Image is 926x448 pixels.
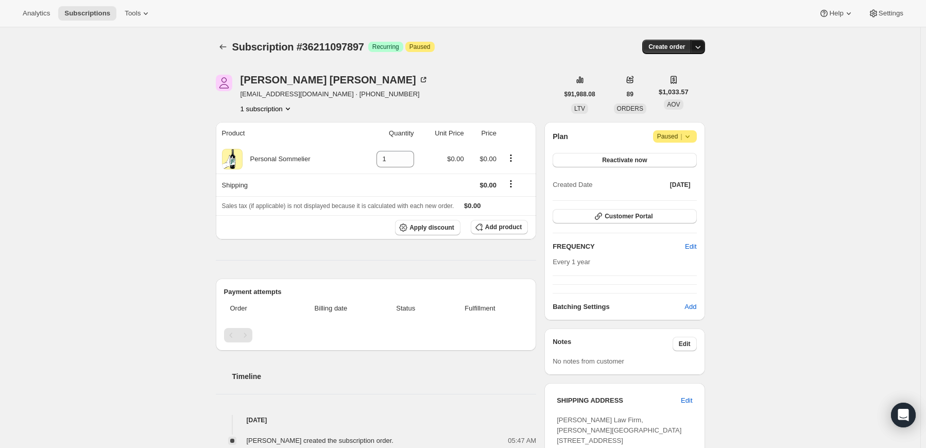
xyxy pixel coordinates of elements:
button: Add product [471,220,528,234]
h4: [DATE] [216,415,537,425]
th: Price [467,122,500,145]
span: $0.00 [479,155,496,163]
button: 89 [621,87,640,101]
span: $0.00 [479,181,496,189]
button: Edit [673,337,697,351]
h3: SHIPPING ADDRESS [557,395,681,406]
span: AOV [667,101,680,108]
th: Quantity [355,122,417,145]
span: Subscriptions [64,9,110,18]
span: Analytics [23,9,50,18]
button: Product actions [503,152,519,164]
button: [DATE] [664,178,697,192]
button: Settings [862,6,910,21]
img: product img [222,149,243,169]
span: $0.00 [464,202,481,210]
th: Order [224,297,286,320]
div: [PERSON_NAME] [PERSON_NAME] [241,75,428,85]
button: Analytics [16,6,56,21]
div: Open Intercom Messenger [891,403,916,427]
span: $91,988.08 [564,90,595,98]
span: Help [829,9,843,18]
span: Created Date [553,180,592,190]
button: Shipping actions [503,178,519,189]
span: 89 [627,90,633,98]
button: Product actions [241,104,293,114]
span: | [680,132,682,141]
h2: Payment attempts [224,287,528,297]
span: [EMAIL_ADDRESS][DOMAIN_NAME] · [PHONE_NUMBER] [241,89,428,99]
button: Edit [679,238,702,255]
span: Every 1 year [553,258,590,266]
th: Unit Price [417,122,467,145]
button: Subscriptions [58,6,116,21]
button: Edit [675,392,698,409]
span: Create order [648,43,685,51]
span: [DATE] [670,181,691,189]
th: Product [216,122,355,145]
h2: Timeline [232,371,537,382]
button: Apply discount [395,220,460,235]
button: Subscriptions [216,40,230,54]
div: Personal Sommelier [243,154,311,164]
span: [PERSON_NAME] created the subscription order. [247,437,393,444]
span: Reactivate now [602,156,647,164]
h3: Notes [553,337,673,351]
h2: FREQUENCY [553,242,685,252]
h2: Plan [553,131,568,142]
span: LTV [574,105,585,112]
span: Add product [485,223,522,231]
button: Customer Portal [553,209,696,223]
span: Recurring [372,43,399,51]
span: Status [380,303,432,314]
span: ORDERS [617,105,643,112]
span: Billing date [288,303,373,314]
span: Adolfo Rodriguez [216,75,232,91]
span: 05:47 AM [508,436,536,446]
span: Edit [679,340,691,348]
span: Edit [685,242,696,252]
span: $1,033.57 [659,87,689,97]
button: Help [813,6,860,21]
th: Shipping [216,174,355,196]
span: Fulfillment [438,303,522,314]
button: Create order [642,40,691,54]
span: Edit [681,395,692,406]
span: $0.00 [447,155,464,163]
span: Customer Portal [605,212,653,220]
button: Tools [118,6,157,21]
h6: Batching Settings [553,302,684,312]
span: Paused [409,43,431,51]
span: Sales tax (if applicable) is not displayed because it is calculated with each new order. [222,202,454,210]
span: Subscription #36211097897 [232,41,364,53]
span: No notes from customer [553,357,624,365]
span: Settings [879,9,903,18]
span: Tools [125,9,141,18]
span: Add [684,302,696,312]
span: Apply discount [409,223,454,232]
button: Add [678,299,702,315]
span: Paused [657,131,693,142]
button: $91,988.08 [558,87,602,101]
button: Reactivate now [553,153,696,167]
nav: Pagination [224,328,528,342]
